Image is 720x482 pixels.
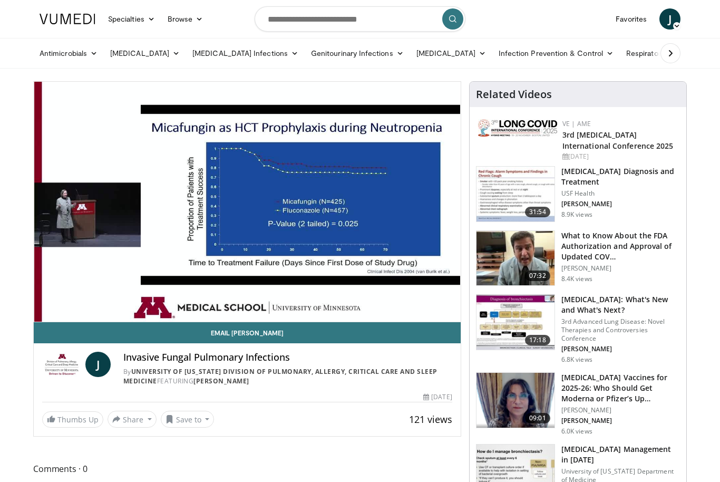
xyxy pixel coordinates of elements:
a: [MEDICAL_DATA] [104,43,186,64]
span: Comments 0 [33,462,461,476]
input: Search topics, interventions [255,6,465,32]
h3: What to Know About the FDA Authorization and Approval of Updated COV… [561,230,680,262]
p: [PERSON_NAME] [561,406,680,414]
a: Browse [161,8,210,30]
a: 07:32 What to Know About the FDA Authorization and Approval of Updated COV… [PERSON_NAME] 8.4K views [476,230,680,286]
video-js: Video Player [34,82,461,322]
h3: [MEDICAL_DATA] Vaccines for 2025-26: Who Should Get Moderna or Pfizer’s Up… [561,372,680,404]
a: Thumbs Up [42,411,103,428]
p: [PERSON_NAME] [561,200,680,208]
h4: Invasive Fungal Pulmonary Infections [123,352,452,363]
a: VE | AME [562,119,591,128]
a: [MEDICAL_DATA] [410,43,492,64]
p: [PERSON_NAME] [561,345,680,353]
div: [DATE] [423,392,452,402]
img: 912d4c0c-18df-4adc-aa60-24f51820003e.150x105_q85_crop-smart_upscale.jpg [476,167,554,221]
a: 17:18 [MEDICAL_DATA]: What's New and What's Next? 3rd Advanced Lung Disease: Novel Therapies and ... [476,294,680,364]
a: Infection Prevention & Control [492,43,620,64]
span: 09:01 [525,413,550,423]
p: 6.8K views [561,355,592,364]
span: 07:32 [525,271,550,281]
span: 17:18 [525,335,550,345]
p: 8.9K views [561,210,592,219]
span: 121 views [409,413,452,426]
p: [PERSON_NAME] [561,264,680,273]
a: 31:54 [MEDICAL_DATA] Diagnosis and Treatment USF Health [PERSON_NAME] 8.9K views [476,166,680,222]
a: Genitourinary Infections [305,43,410,64]
a: Email [PERSON_NAME] [34,322,461,343]
a: Specialties [102,8,161,30]
img: a1e50555-b2fd-4845-bfdc-3eac51376964.150x105_q85_crop-smart_upscale.jpg [476,231,554,286]
span: 31:54 [525,207,550,217]
a: Respiratory Infections [620,43,718,64]
p: [PERSON_NAME] [561,417,680,425]
a: University of [US_STATE] Division of Pulmonary, Allergy, Critical Care and Sleep Medicine [123,367,437,385]
a: Antimicrobials [33,43,104,64]
a: [MEDICAL_DATA] Infections [186,43,305,64]
h3: [MEDICAL_DATA]: What's New and What's Next? [561,294,680,315]
img: 4e370bb1-17f0-4657-a42f-9b995da70d2f.png.150x105_q85_crop-smart_upscale.png [476,373,554,428]
img: VuMedi Logo [40,14,95,24]
p: 8.4K views [561,275,592,283]
a: 09:01 [MEDICAL_DATA] Vaccines for 2025-26: Who Should Get Moderna or Pfizer’s Up… [PERSON_NAME] [... [476,372,680,436]
button: Share [108,411,157,428]
img: University of Minnesota Division of Pulmonary, Allergy, Critical Care and Sleep Medicine [42,352,81,377]
a: [PERSON_NAME] [193,377,249,385]
a: J [85,352,111,377]
p: 6.0K views [561,427,592,436]
a: J [659,8,680,30]
img: a2792a71-925c-4fc2-b8ef-8d1b21aec2f7.png.150x105_q85_autocrop_double_scale_upscale_version-0.2.jpg [478,119,557,137]
img: 8723abe7-f9a9-4f6c-9b26-6bd057632cd6.150x105_q85_crop-smart_upscale.jpg [476,295,554,350]
p: 3rd Advanced Lung Disease: Novel Therapies and Controversies Conference [561,317,680,343]
h4: Related Videos [476,88,552,101]
div: [DATE] [562,152,678,161]
p: USF Health [561,189,680,198]
div: By FEATURING [123,367,452,386]
h3: [MEDICAL_DATA] Management in [DATE] [561,444,680,465]
button: Save to [161,411,215,428]
a: 3rd [MEDICAL_DATA] International Conference 2025 [562,130,674,151]
a: Favorites [609,8,653,30]
h3: [MEDICAL_DATA] Diagnosis and Treatment [561,166,680,187]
